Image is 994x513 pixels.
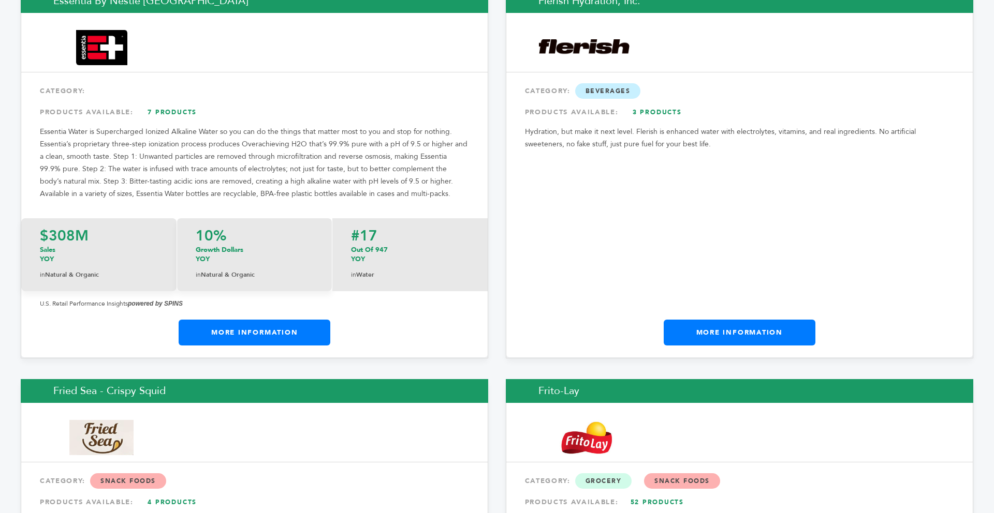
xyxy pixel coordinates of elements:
[40,493,469,511] div: PRODUCTS AVAILABLE:
[575,83,641,99] span: Beverages
[539,39,635,56] img: Flerish Hydration, Inc.
[351,229,469,243] p: #17
[506,379,973,403] h2: Frito-Lay
[525,472,954,490] div: CATEGORY:
[54,30,150,65] img: Essentia by Nestle USA
[136,103,209,122] a: 7 Products
[525,103,954,122] div: PRODUCTS AVAILABLE:
[40,254,54,264] span: YOY
[40,297,469,310] p: U.S. Retail Performance Insights
[90,473,166,489] span: Snack Foods
[644,473,720,489] span: Snack Foods
[351,254,365,264] span: YOY
[40,269,158,281] p: Natural & Organic
[21,379,488,403] h2: Fried Sea - Crispy Squid
[136,493,209,511] a: 4 Products
[351,269,469,281] p: Water
[621,493,693,511] a: 52 Products
[40,270,45,279] span: in
[54,420,150,455] img: Fried Sea - Crispy Squid
[40,229,158,243] p: $308M
[40,126,469,200] p: Essentia Water is Supercharged Ionized Alkaline Water so you can do the things that matter most t...
[351,270,356,279] span: in
[196,229,313,243] p: 10%
[196,245,313,264] p: Growth Dollars
[525,126,954,150] p: Hydration, but make it next level. Flerish is enhanced water with electrolytes, vitamins, and rea...
[40,82,469,100] div: CATEGORY:
[525,493,954,511] div: PRODUCTS AVAILABLE:
[575,473,632,489] span: Grocery
[179,320,330,345] a: More Information
[539,420,635,455] img: Frito-Lay
[40,245,158,264] p: Sales
[351,245,469,264] p: Out Of 947
[128,300,183,307] strong: powered by SPINS
[664,320,815,345] a: More Information
[196,269,313,281] p: Natural & Organic
[40,103,469,122] div: PRODUCTS AVAILABLE:
[196,270,201,279] span: in
[40,472,469,490] div: CATEGORY:
[196,254,210,264] span: YOY
[621,103,693,122] a: 3 Products
[525,82,954,100] div: CATEGORY:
